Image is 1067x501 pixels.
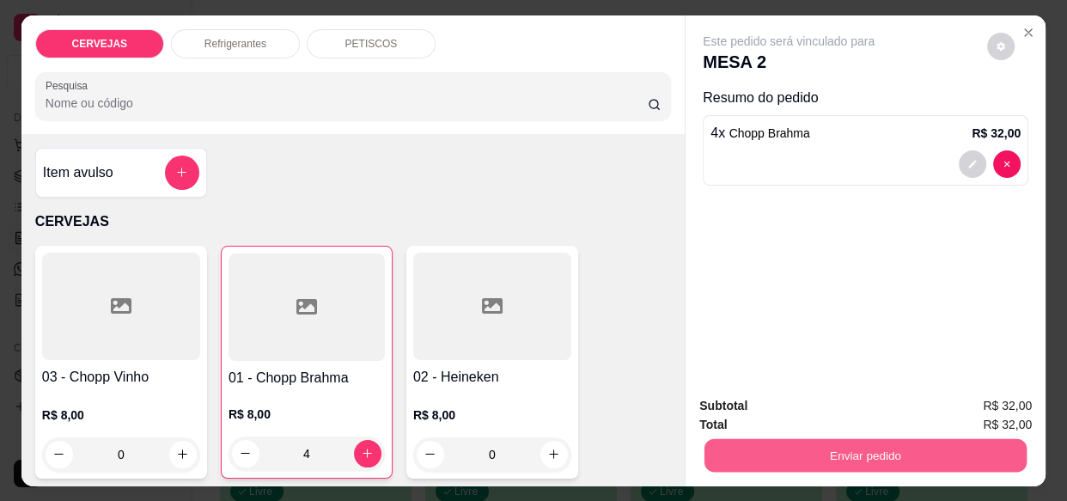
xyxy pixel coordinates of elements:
[43,162,113,183] h4: Item avulso
[703,88,1028,108] p: Resumo do pedido
[413,367,571,388] h4: 02 - Heineken
[983,415,1032,434] span: R$ 32,00
[729,126,810,140] span: Chopp Brahma
[1015,19,1042,46] button: Close
[703,50,875,74] p: MESA 2
[972,125,1021,142] p: R$ 32,00
[699,399,747,412] strong: Subtotal
[165,156,199,190] button: add-separate-item
[983,396,1032,415] span: R$ 32,00
[232,440,259,467] button: decrease-product-quantity
[46,78,94,93] label: Pesquisa
[354,440,381,467] button: increase-product-quantity
[46,441,73,468] button: decrease-product-quantity
[413,406,571,424] p: R$ 8,00
[710,123,810,144] p: 4 x
[704,438,1027,472] button: Enviar pedido
[699,418,727,431] strong: Total
[169,441,197,468] button: increase-product-quantity
[229,406,385,423] p: R$ 8,00
[987,33,1015,60] button: decrease-product-quantity
[993,150,1021,178] button: decrease-product-quantity
[229,368,385,388] h4: 01 - Chopp Brahma
[204,37,266,51] p: Refrigerantes
[959,150,986,178] button: decrease-product-quantity
[540,441,568,468] button: increase-product-quantity
[42,406,200,424] p: R$ 8,00
[345,37,398,51] p: PETISCOS
[46,95,648,112] input: Pesquisa
[417,441,444,468] button: decrease-product-quantity
[72,37,127,51] p: CERVEJAS
[703,33,875,50] p: Este pedido será vinculado para
[35,211,671,232] p: CERVEJAS
[42,367,200,388] h4: 03 - Chopp Vinho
